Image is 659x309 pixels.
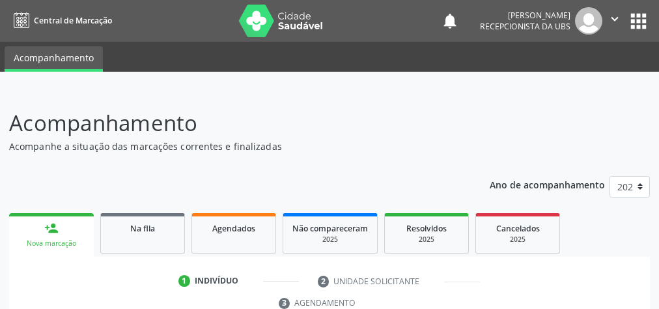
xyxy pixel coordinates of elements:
button: notifications [441,12,459,30]
span: Agendados [212,223,255,234]
div: 2025 [394,235,459,244]
button: apps [627,10,650,33]
span: Resolvidos [406,223,447,234]
div: Indivíduo [195,275,238,287]
span: Na fila [130,223,155,234]
p: Ano de acompanhamento [490,176,605,192]
p: Acompanhe a situação das marcações correntes e finalizadas [9,140,458,153]
div: 1 [178,275,190,287]
button:  [602,7,627,35]
a: Central de Marcação [9,10,112,31]
p: Acompanhamento [9,107,458,140]
div: 2025 [485,235,550,244]
i:  [608,12,622,26]
span: Central de Marcação [34,15,112,26]
span: Cancelados [496,223,540,234]
div: 2025 [292,235,368,244]
span: Recepcionista da UBS [480,21,570,32]
span: Não compareceram [292,223,368,234]
div: [PERSON_NAME] [480,10,570,21]
a: Acompanhamento [5,46,103,72]
div: person_add [44,221,59,235]
img: img [575,7,602,35]
div: Nova marcação [18,239,85,248]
